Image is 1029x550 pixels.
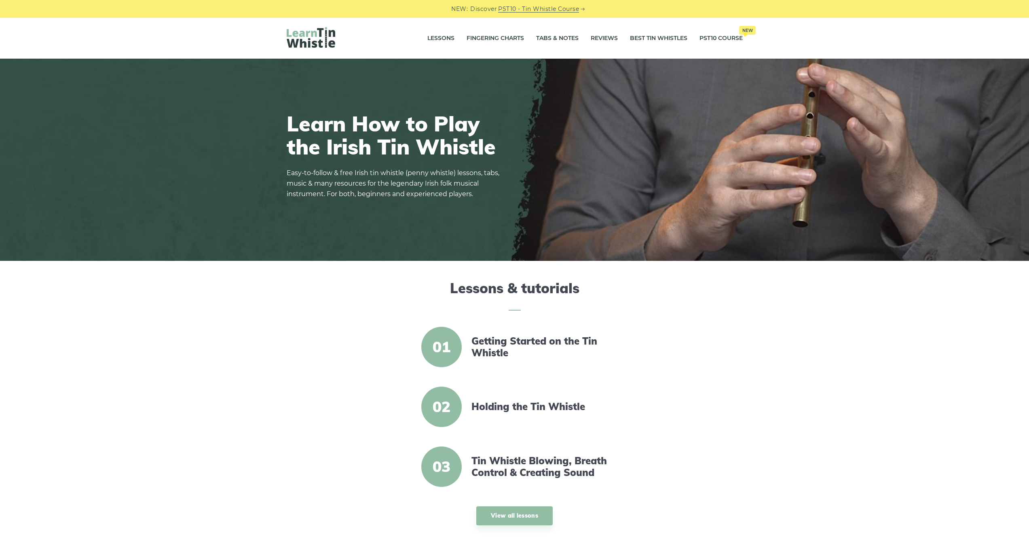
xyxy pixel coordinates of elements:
p: Easy-to-follow & free Irish tin whistle (penny whistle) lessons, tabs, music & many resources for... [287,168,505,199]
a: Getting Started on the Tin Whistle [471,335,611,359]
span: 03 [421,446,462,487]
a: Tin Whistle Blowing, Breath Control & Creating Sound [471,455,611,478]
a: View all lessons [476,506,553,525]
span: 01 [421,327,462,367]
a: Tabs & Notes [536,28,579,49]
a: Reviews [591,28,618,49]
a: PST10 CourseNew [699,28,743,49]
a: Fingering Charts [467,28,524,49]
span: New [739,26,756,35]
h1: Learn How to Play the Irish Tin Whistle [287,112,505,158]
a: Best Tin Whistles [630,28,687,49]
h2: Lessons & tutorials [287,280,743,311]
img: LearnTinWhistle.com [287,27,335,48]
a: Lessons [427,28,454,49]
span: 02 [421,387,462,427]
a: Holding the Tin Whistle [471,401,611,412]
